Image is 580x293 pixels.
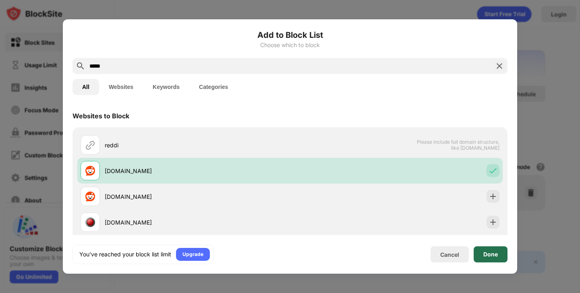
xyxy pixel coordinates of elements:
[99,79,143,95] button: Websites
[105,141,290,149] div: reddi
[72,79,99,95] button: All
[105,218,290,227] div: [DOMAIN_NAME]
[182,250,203,258] div: Upgrade
[79,250,171,258] div: You’ve reached your block list limit
[483,251,498,258] div: Done
[105,192,290,201] div: [DOMAIN_NAME]
[143,79,189,95] button: Keywords
[85,166,95,175] img: favicons
[416,139,499,151] span: Please include full domain structure, like [DOMAIN_NAME]
[440,251,459,258] div: Cancel
[72,42,507,48] div: Choose which to block
[85,192,95,201] img: favicons
[76,61,85,71] img: search.svg
[72,112,129,120] div: Websites to Block
[72,29,507,41] h6: Add to Block List
[85,140,95,150] img: url.svg
[105,167,290,175] div: [DOMAIN_NAME]
[189,79,238,95] button: Categories
[85,217,95,227] img: favicons
[495,61,504,71] img: search-close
